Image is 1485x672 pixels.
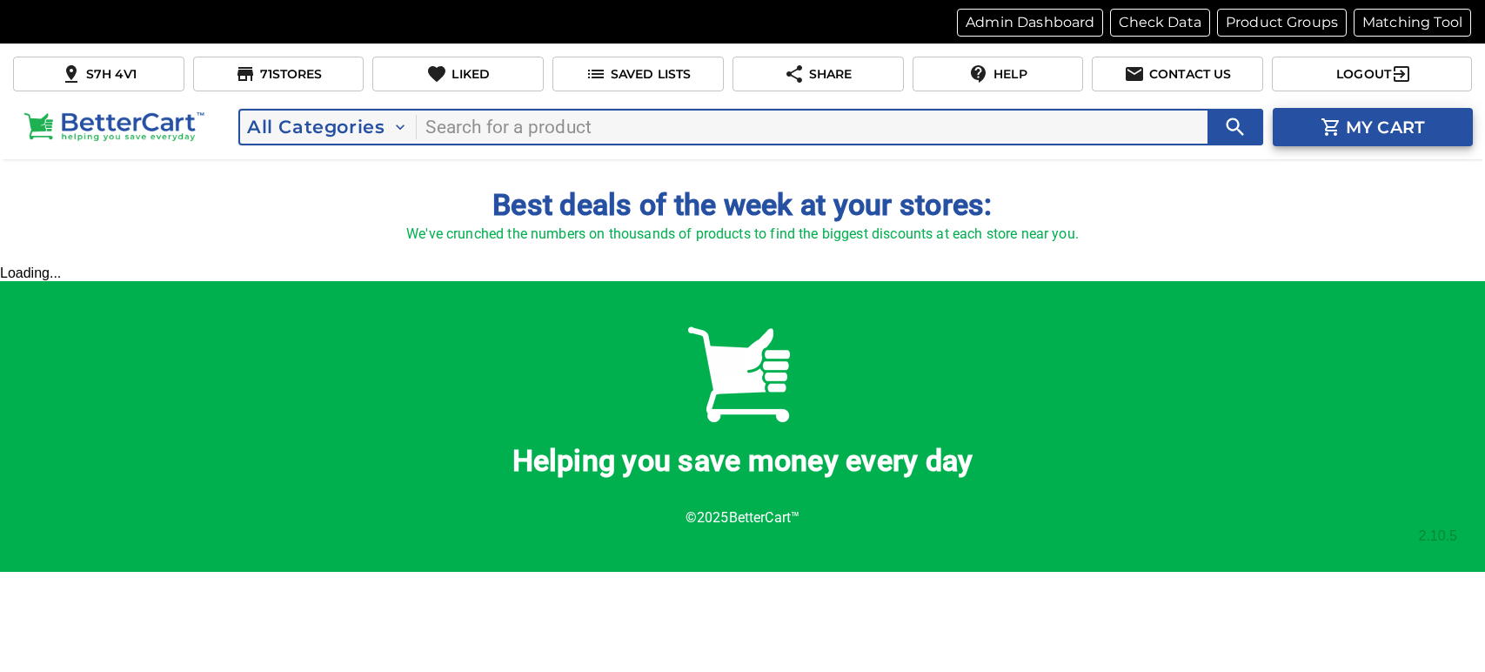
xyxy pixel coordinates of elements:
[28,443,1457,480] h4: Helping you save money every day
[13,57,184,91] button: S7H 4V1
[1145,65,1231,84] p: Contact us
[805,65,853,84] p: Share
[1110,9,1210,37] button: Check Data
[447,65,490,84] p: Liked
[989,65,1027,84] p: Help
[28,528,1457,544] div: 2.10.5
[1119,12,1201,33] p: Check Data
[1213,104,1259,151] button: search
[1332,65,1391,84] p: Logout
[1226,12,1338,33] p: Product Groups
[957,9,1103,37] button: Admin Dashboard
[732,57,904,91] button: Share
[1272,57,1472,91] button: Logout
[913,57,1084,91] button: Help
[1273,108,1473,146] button: cart
[247,117,405,138] span: All Categories
[82,65,137,84] p: S7H 4V1
[1217,9,1347,37] button: Product Groups
[1354,9,1471,37] button: Matching Tool
[425,111,1261,144] input: search
[193,57,365,91] button: 71Stores
[966,12,1094,33] p: Admin Dashboard
[1362,12,1462,33] p: Matching Tool
[372,57,544,91] button: Liked
[552,57,724,91] button: Saved Lists
[606,65,691,84] p: Saved Lists
[28,507,1457,528] p: © 2025 BetterCart™
[256,65,323,84] p: 71 Stores
[18,107,210,148] img: BC-Logo.png
[240,111,412,143] button: All Categories
[1341,115,1425,140] p: My cart
[678,309,808,440] img: Better-Cart-Logo-just-cart-square-500pxwhite-1-300x300.png
[1092,57,1263,91] button: Contact us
